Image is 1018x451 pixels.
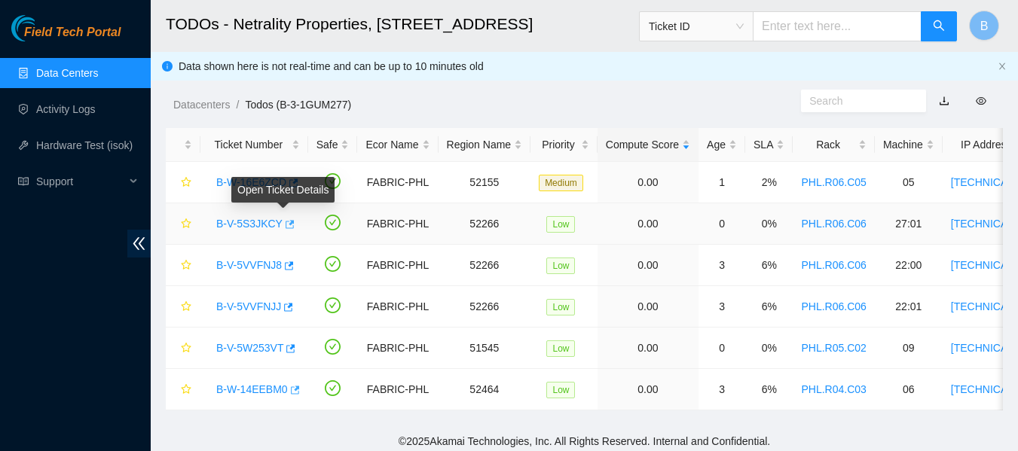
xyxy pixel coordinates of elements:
[875,369,943,410] td: 06
[801,383,866,395] a: PHL.R04.C03
[598,245,699,286] td: 0.00
[745,286,793,328] td: 6%
[699,203,745,245] td: 0
[598,203,699,245] td: 0.00
[546,340,575,357] span: Low
[181,384,191,396] span: star
[539,175,583,191] span: Medium
[801,342,866,354] a: PHL.R05.C02
[976,96,986,106] span: eye
[181,177,191,189] span: star
[174,170,192,194] button: star
[236,99,239,111] span: /
[325,339,341,355] span: check-circle
[174,212,192,236] button: star
[649,15,744,38] span: Ticket ID
[745,162,793,203] td: 2%
[809,93,906,109] input: Search
[933,20,945,34] span: search
[875,162,943,203] td: 05
[216,300,281,312] a: B-V-5VVFNJJ
[36,139,133,151] a: Hardware Test (isok)
[357,203,438,245] td: FABRIC-PHL
[875,203,943,245] td: 27:01
[174,253,192,277] button: star
[801,259,866,271] a: PHL.R06.C06
[546,299,575,315] span: Low
[18,176,29,187] span: read
[216,259,282,271] a: B-V-5VVFNJ8
[998,62,1007,71] span: close
[245,99,351,111] a: Todos (B-3-1GUM277)
[699,328,745,369] td: 0
[231,177,335,203] div: Open Ticket Details
[181,260,191,272] span: star
[325,297,341,313] span: check-circle
[801,218,866,230] a: PHL.R06.C06
[325,380,341,396] span: check-circle
[439,245,531,286] td: 52266
[439,162,531,203] td: 52155
[745,245,793,286] td: 6%
[36,166,125,197] span: Support
[325,215,341,230] span: check-circle
[921,11,957,41] button: search
[801,176,866,188] a: PHL.R06.C05
[546,257,575,274] span: Low
[174,336,192,360] button: star
[357,162,438,203] td: FABRIC-PHL
[174,377,192,401] button: star
[699,162,745,203] td: 1
[598,286,699,328] td: 0.00
[24,26,121,40] span: Field Tech Portal
[439,328,531,369] td: 51545
[357,286,438,328] td: FABRIC-PHL
[11,15,76,41] img: Akamai Technologies
[36,67,98,79] a: Data Centers
[181,218,191,230] span: star
[36,103,96,115] a: Activity Logs
[753,11,922,41] input: Enter text here...
[598,162,699,203] td: 0.00
[216,176,286,188] a: B-W-16E6ZCD
[439,369,531,410] td: 52464
[357,369,438,410] td: FABRIC-PHL
[745,369,793,410] td: 6%
[745,203,793,245] td: 0%
[181,301,191,313] span: star
[598,328,699,369] td: 0.00
[546,216,575,233] span: Low
[216,383,288,395] a: B-W-14EEBM0
[174,294,192,318] button: star
[875,286,943,328] td: 22:01
[173,99,230,111] a: Datacenters
[745,328,793,369] td: 0%
[439,286,531,328] td: 52266
[127,230,151,257] span: double-left
[598,369,699,410] td: 0.00
[998,62,1007,72] button: close
[181,343,191,355] span: star
[980,17,989,35] span: B
[928,89,961,113] button: download
[969,11,999,41] button: B
[875,245,943,286] td: 22:00
[216,342,283,354] a: B-V-5W253VT
[699,369,745,410] td: 3
[699,286,745,328] td: 3
[699,245,745,286] td: 3
[11,27,121,47] a: Akamai TechnologiesField Tech Portal
[325,256,341,272] span: check-circle
[216,218,283,230] a: B-V-5S3JKCY
[439,203,531,245] td: 52266
[546,382,575,398] span: Low
[357,245,438,286] td: FABRIC-PHL
[875,328,943,369] td: 09
[325,173,341,189] span: check-circle
[939,95,949,107] a: download
[357,328,438,369] td: FABRIC-PHL
[801,300,866,312] a: PHL.R06.C06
